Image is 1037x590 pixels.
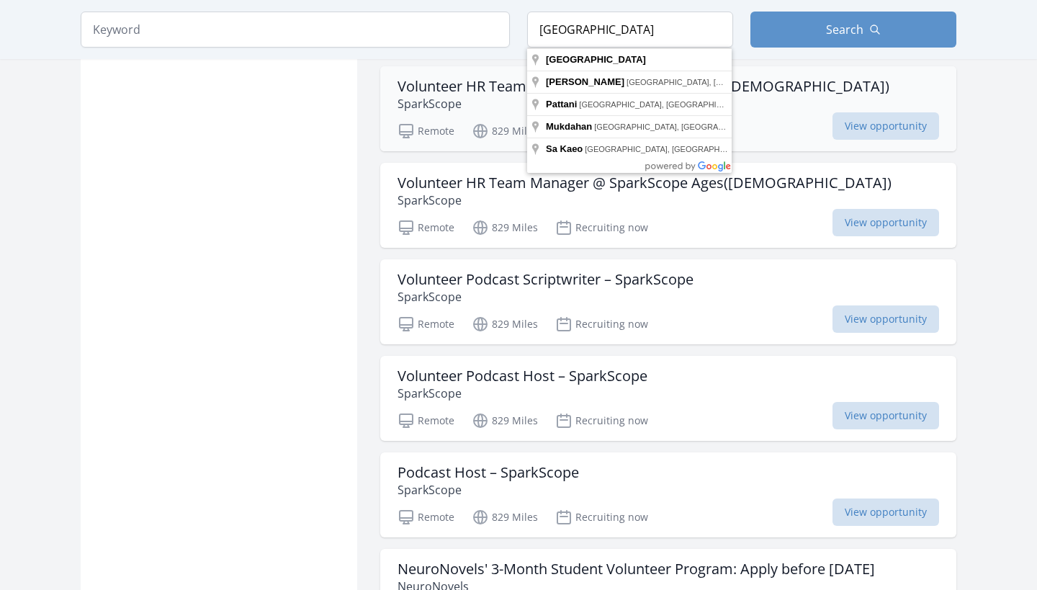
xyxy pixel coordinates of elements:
p: 829 Miles [472,219,538,236]
span: [GEOGRAPHIC_DATA], [GEOGRAPHIC_DATA], [GEOGRAPHIC_DATA] [585,145,841,153]
p: SparkScope [398,192,892,209]
h3: Volunteer Podcast Scriptwriter – SparkScope [398,271,693,288]
button: Search [750,12,956,48]
span: View opportunity [832,112,939,140]
p: SparkScope [398,385,647,402]
p: Remote [398,122,454,140]
a: Volunteer HR Team Member @ SparkScope Ages([DEMOGRAPHIC_DATA]) SparkScope Remote 829 Miles Recrui... [380,66,956,151]
p: SparkScope [398,95,889,112]
span: View opportunity [832,209,939,236]
p: Remote [398,316,454,333]
span: Pattani [546,99,577,109]
span: View opportunity [832,402,939,429]
span: [PERSON_NAME] [546,76,624,87]
p: 829 Miles [472,509,538,526]
h3: Podcast Host – SparkScope [398,464,579,481]
span: [GEOGRAPHIC_DATA], [GEOGRAPHIC_DATA], [GEOGRAPHIC_DATA] [627,78,883,86]
input: Keyword [81,12,510,48]
p: Recruiting now [555,509,648,526]
p: Recruiting now [555,219,648,236]
p: 829 Miles [472,122,538,140]
p: 829 Miles [472,412,538,429]
span: Sa Kaeo [546,143,583,154]
p: Remote [398,412,454,429]
h3: NeuroNovels' 3-Month Student Volunteer Program: Apply before [DATE] [398,560,875,578]
input: Location [527,12,733,48]
span: [GEOGRAPHIC_DATA] [546,54,646,65]
span: [GEOGRAPHIC_DATA], [GEOGRAPHIC_DATA], [GEOGRAPHIC_DATA] [594,122,850,131]
span: [GEOGRAPHIC_DATA], [GEOGRAPHIC_DATA], [GEOGRAPHIC_DATA], [GEOGRAPHIC_DATA] [579,100,922,109]
p: SparkScope [398,481,579,499]
h3: Volunteer HR Team Manager @ SparkScope Ages([DEMOGRAPHIC_DATA]) [398,174,892,192]
span: View opportunity [832,499,939,526]
h3: Volunteer HR Team Member @ SparkScope Ages([DEMOGRAPHIC_DATA]) [398,78,889,95]
p: 829 Miles [472,316,538,333]
a: Podcast Host – SparkScope SparkScope Remote 829 Miles Recruiting now View opportunity [380,452,956,537]
p: SparkScope [398,288,693,305]
h3: Volunteer Podcast Host – SparkScope [398,367,647,385]
p: Recruiting now [555,316,648,333]
a: Volunteer Podcast Scriptwriter – SparkScope SparkScope Remote 829 Miles Recruiting now View oppor... [380,259,956,344]
span: Search [826,21,863,38]
span: Mukdahan [546,121,592,132]
a: Volunteer HR Team Manager @ SparkScope Ages([DEMOGRAPHIC_DATA]) SparkScope Remote 829 Miles Recru... [380,163,956,248]
p: Remote [398,219,454,236]
a: Volunteer Podcast Host – SparkScope SparkScope Remote 829 Miles Recruiting now View opportunity [380,356,956,441]
span: View opportunity [832,305,939,333]
p: Remote [398,509,454,526]
p: Recruiting now [555,412,648,429]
